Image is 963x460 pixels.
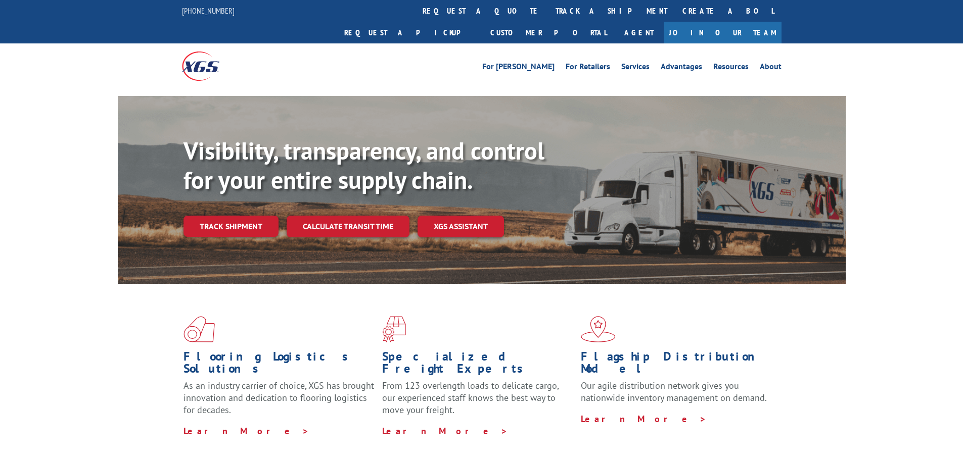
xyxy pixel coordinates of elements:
b: Visibility, transparency, and control for your entire supply chain. [184,135,544,195]
a: [PHONE_NUMBER] [182,6,235,16]
a: Agent [614,22,664,43]
a: For [PERSON_NAME] [482,63,555,74]
h1: Flagship Distribution Model [581,350,772,380]
span: Our agile distribution network gives you nationwide inventory management on demand. [581,380,767,403]
a: XGS ASSISTANT [418,216,504,237]
a: Request a pickup [337,22,483,43]
a: Services [621,63,650,74]
a: Resources [713,63,749,74]
img: xgs-icon-flagship-distribution-model-red [581,316,616,342]
a: Learn More > [184,425,309,437]
img: xgs-icon-total-supply-chain-intelligence-red [184,316,215,342]
span: As an industry carrier of choice, XGS has brought innovation and dedication to flooring logistics... [184,380,374,416]
p: From 123 overlength loads to delicate cargo, our experienced staff knows the best way to move you... [382,380,573,425]
a: Learn More > [581,413,707,425]
h1: Flooring Logistics Solutions [184,350,375,380]
a: Learn More > [382,425,508,437]
a: Track shipment [184,216,279,237]
a: Calculate transit time [287,216,409,237]
a: For Retailers [566,63,610,74]
h1: Specialized Freight Experts [382,350,573,380]
a: Join Our Team [664,22,782,43]
a: About [760,63,782,74]
a: Customer Portal [483,22,614,43]
img: xgs-icon-focused-on-flooring-red [382,316,406,342]
a: Advantages [661,63,702,74]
